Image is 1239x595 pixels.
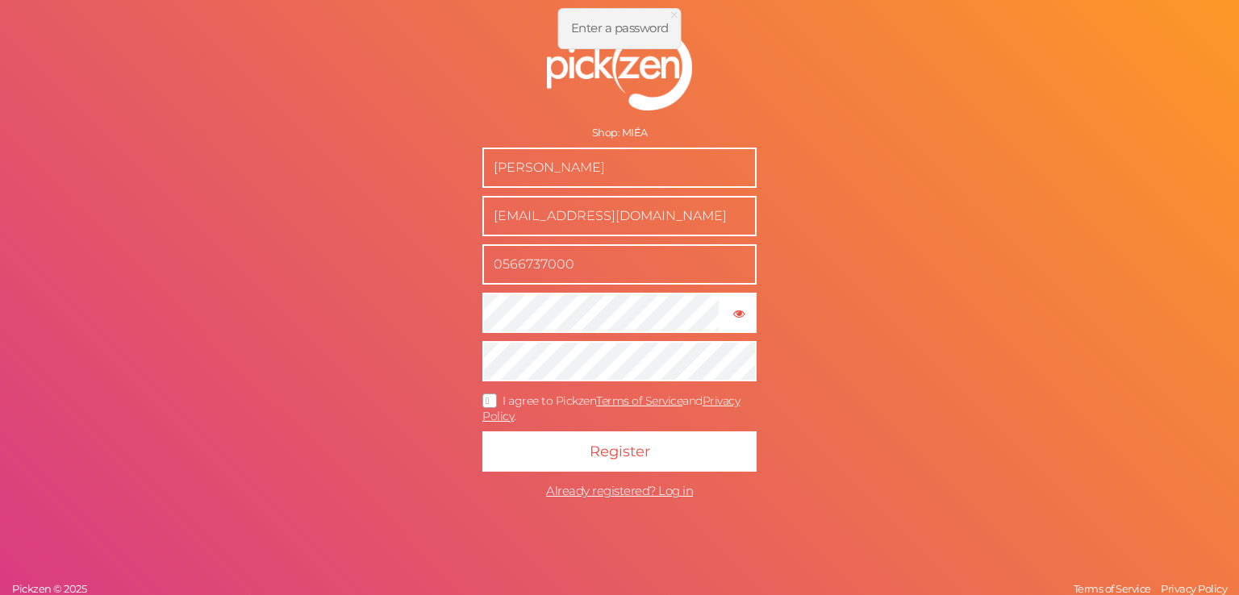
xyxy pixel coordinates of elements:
img: pz-logo-white.png [547,28,692,110]
a: Pickzen © 2025 [8,582,90,595]
input: Name [482,148,757,188]
button: Register [482,431,757,472]
span: Privacy Policy [1161,582,1227,595]
span: Register [590,443,650,460]
span: Already registered? Log in [546,483,693,498]
span: I agree to Pickzen and . [482,393,740,423]
a: Privacy Policy [1157,582,1231,595]
a: Terms of Service [1070,582,1155,595]
a: Terms of Service [596,393,682,408]
span: × [669,3,680,27]
input: Business e-mail [482,196,757,236]
span: Enter a password [571,20,669,35]
div: Shop: MIÉA [482,127,757,139]
a: Privacy Policy [482,393,740,423]
input: Phone [482,244,757,285]
span: Terms of Service [1074,582,1151,595]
